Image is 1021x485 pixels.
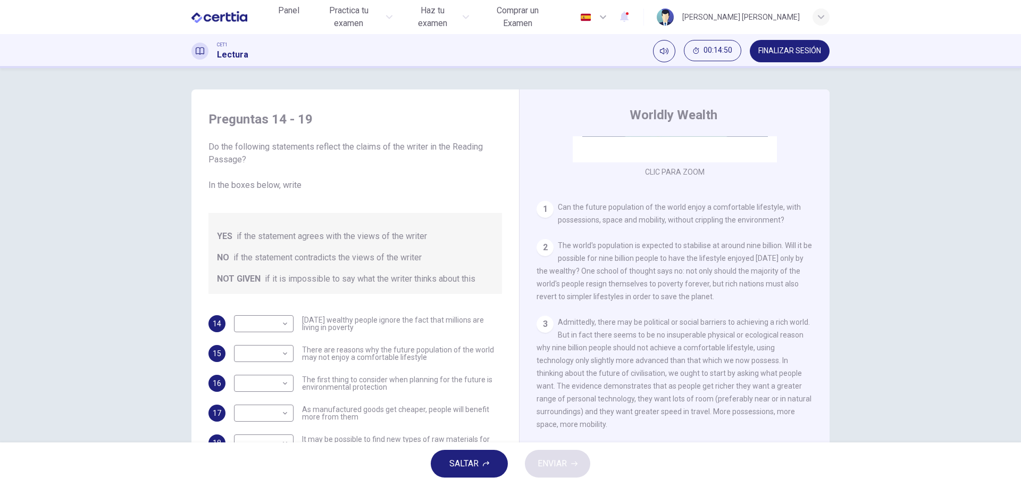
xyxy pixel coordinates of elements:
[217,41,228,48] span: CET1
[682,11,800,23] div: [PERSON_NAME] [PERSON_NAME]
[213,350,221,357] span: 15
[657,9,674,26] img: Profile picture
[233,251,422,264] span: if the statement contradicts the views of the writer
[630,106,717,124] h4: Worldly Wealth
[302,316,502,331] span: [DATE] wealthy people ignore the fact that millions are living in poverty
[191,6,272,28] a: CERTTIA logo
[704,46,732,55] span: 00:14:50
[302,406,502,421] span: As manufactured goods get cheaper, people will benefit more from them
[208,141,502,192] span: Do the following statements reflect the claims of the writer in the Reading Passage? In the boxes...
[482,4,554,30] span: Comprar un Examen
[302,346,502,361] span: There are reasons why the future population of the world may not enjoy a comfortable lifestyle
[302,376,502,391] span: The first thing to consider when planning for the future is environmental protection
[537,318,811,429] span: Admittedly, there may be political or social barriers to achieving a rich world. But in fact ther...
[191,6,247,28] img: CERTTIA logo
[405,4,459,30] span: Haz tu examen
[537,241,812,301] span: The world's population is expected to stabilise at around nine billion. Will it be possible for n...
[558,203,801,224] span: Can the future population of the world enjoy a comfortable lifestyle, with possessions, space and...
[272,1,306,33] a: Panel
[217,230,232,243] span: YES
[537,316,554,333] div: 3
[684,40,741,61] button: 00:14:50
[217,48,248,61] h1: Lectura
[213,380,221,387] span: 16
[213,409,221,417] span: 17
[302,435,502,450] span: It may be possible to find new types of raw materials for use in the production of machinery
[401,1,473,33] button: Haz tu examen
[217,273,261,285] span: NOT GIVEN
[272,1,306,20] button: Panel
[449,456,479,471] span: SALTAR
[265,273,475,285] span: if it is impossible to say what the writer thinks about this
[217,251,229,264] span: NO
[478,1,558,33] button: Comprar un Examen
[537,201,554,218] div: 1
[208,111,502,128] h4: Preguntas 14 - 19
[537,239,554,256] div: 2
[579,13,592,21] img: es
[213,439,221,447] span: 18
[431,450,508,478] button: SALTAR
[213,320,221,327] span: 14
[310,1,397,33] button: Practica tu examen
[758,47,821,55] span: FINALIZAR SESIÓN
[750,40,830,62] button: FINALIZAR SESIÓN
[314,4,383,30] span: Practica tu examen
[653,40,675,62] div: Silenciar
[237,230,427,243] span: if the statement agrees with the views of the writer
[684,40,741,62] div: Ocultar
[278,4,299,17] span: Panel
